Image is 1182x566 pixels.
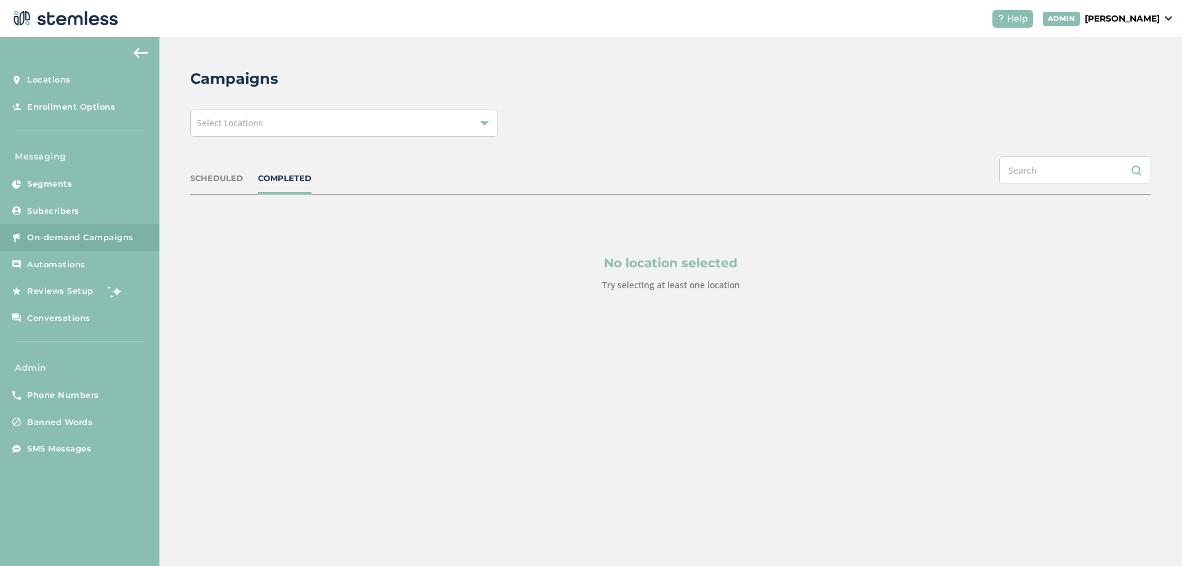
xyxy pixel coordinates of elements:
iframe: Chat Widget [1120,507,1182,566]
div: ADMIN [1043,12,1080,26]
img: icon_down-arrow-small-66adaf34.svg [1165,16,1172,21]
p: No location selected [249,254,1092,272]
div: COMPLETED [258,172,312,185]
span: Reviews Setup [27,285,94,297]
span: SMS Messages [27,443,91,455]
img: logo-dark-0685b13c.svg [10,6,118,31]
span: Enrollment Options [27,101,115,113]
span: Phone Numbers [27,389,99,402]
span: Banned Words [27,416,92,429]
span: Automations [27,259,86,271]
span: Locations [27,74,71,86]
input: Search [999,156,1151,184]
img: icon-arrow-back-accent-c549486e.svg [134,48,148,58]
img: glitter-stars-b7820f95.gif [103,279,127,304]
div: SCHEDULED [190,172,243,185]
img: icon-help-white-03924b79.svg [997,15,1005,22]
span: Help [1007,12,1028,25]
span: Subscribers [27,205,79,217]
span: Select Locations [197,117,263,129]
span: Conversations [27,312,90,325]
h2: Campaigns [190,68,278,90]
span: Segments [27,178,72,190]
span: On-demand Campaigns [27,232,134,244]
p: [PERSON_NAME] [1085,12,1160,25]
label: Try selecting at least one location [602,279,740,291]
